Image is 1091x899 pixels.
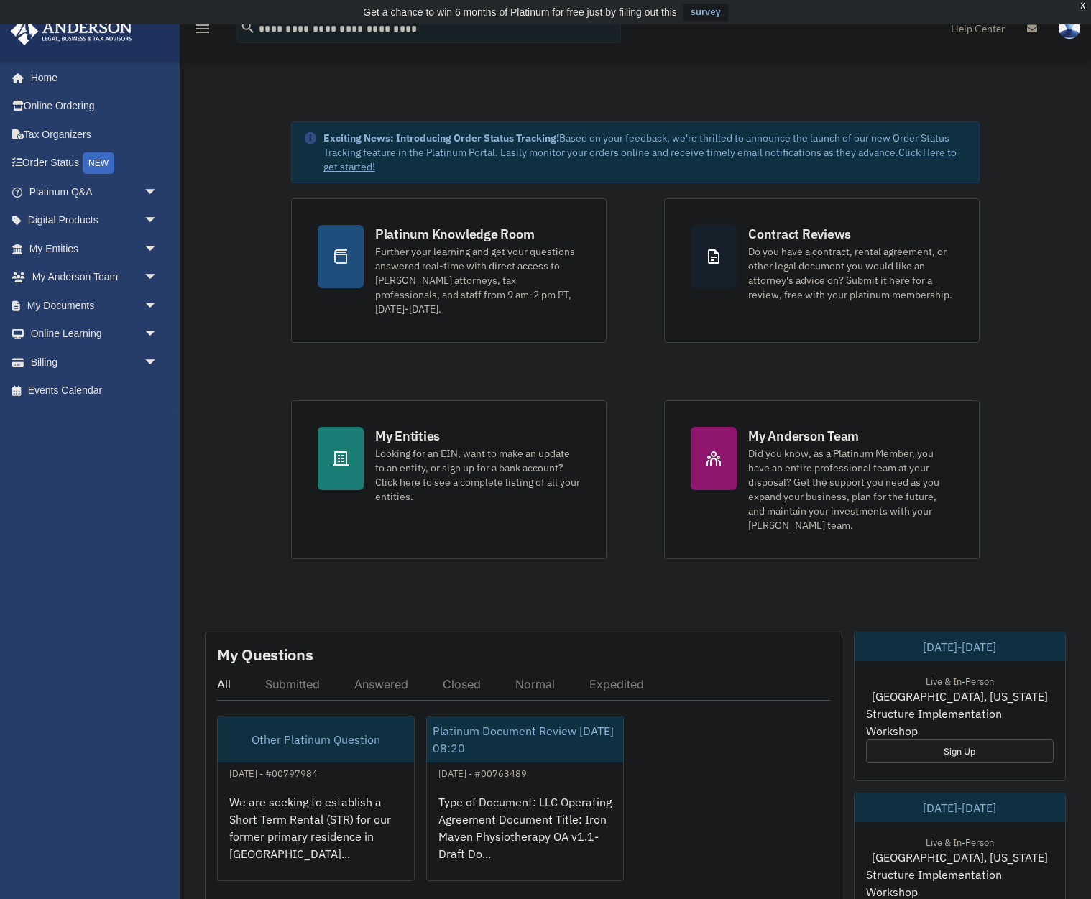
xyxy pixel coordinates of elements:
div: Normal [515,677,555,691]
a: My Anderson Teamarrow_drop_down [10,263,180,292]
span: [GEOGRAPHIC_DATA], [US_STATE] [872,849,1048,866]
i: search [240,19,256,35]
a: Digital Productsarrow_drop_down [10,206,180,235]
a: menu [194,25,211,37]
div: Platinum Knowledge Room [375,225,535,243]
div: Submitted [265,677,320,691]
a: Tax Organizers [10,120,180,149]
img: Anderson Advisors Platinum Portal [6,17,137,45]
div: We are seeking to establish a Short Term Rental (STR) for our former primary residence in [GEOGRA... [218,782,414,894]
span: arrow_drop_down [144,320,172,349]
div: Live & In-Person [914,834,1005,849]
a: Platinum Knowledge Room Further your learning and get your questions answered real-time with dire... [291,198,607,343]
div: [DATE] - #00763489 [427,765,538,780]
div: Type of Document: LLC Operating Agreement Document Title: Iron Maven Physiotherapy OA v1.1-Draft ... [427,782,623,894]
strong: Exciting News: Introducing Order Status Tracking! [323,132,559,144]
div: Based on your feedback, we're thrilled to announce the launch of our new Order Status Tracking fe... [323,131,967,174]
a: My Entitiesarrow_drop_down [10,234,180,263]
div: Get a chance to win 6 months of Platinum for free just by filling out this [363,4,677,21]
span: Structure Implementation Workshop [866,705,1054,739]
a: Online Ordering [10,92,180,121]
span: arrow_drop_down [144,234,172,264]
a: Billingarrow_drop_down [10,348,180,377]
a: Order StatusNEW [10,149,180,178]
a: Contract Reviews Do you have a contract, rental agreement, or other legal document you would like... [664,198,980,343]
a: My Documentsarrow_drop_down [10,291,180,320]
div: Do you have a contract, rental agreement, or other legal document you would like an attorney's ad... [748,244,953,302]
span: [GEOGRAPHIC_DATA], [US_STATE] [872,688,1048,705]
div: Contract Reviews [748,225,851,243]
span: arrow_drop_down [144,263,172,292]
div: Expedited [589,677,644,691]
a: Events Calendar [10,377,180,405]
div: Answered [354,677,408,691]
span: arrow_drop_down [144,291,172,321]
span: arrow_drop_down [144,348,172,377]
div: Other Platinum Question [218,716,414,762]
div: [DATE]-[DATE] [855,632,1066,661]
div: Further your learning and get your questions answered real-time with direct access to [PERSON_NAM... [375,244,580,316]
a: Sign Up [866,739,1054,763]
a: survey [683,4,728,21]
div: My Anderson Team [748,427,859,445]
span: arrow_drop_down [144,206,172,236]
i: menu [194,20,211,37]
div: My Questions [217,644,313,665]
a: My Entities Looking for an EIN, want to make an update to an entity, or sign up for a bank accoun... [291,400,607,559]
a: Platinum Document Review [DATE] 08:20[DATE] - #00763489Type of Document: LLC Operating Agreement ... [426,716,624,881]
span: arrow_drop_down [144,178,172,207]
div: NEW [83,152,114,174]
a: Online Learningarrow_drop_down [10,320,180,349]
div: All [217,677,231,691]
div: Closed [443,677,481,691]
a: Home [10,63,172,92]
div: close [1078,2,1087,11]
div: Looking for an EIN, want to make an update to an entity, or sign up for a bank account? Click her... [375,446,580,504]
a: Click Here to get started! [323,146,957,173]
img: User Pic [1059,18,1080,39]
a: My Anderson Team Did you know, as a Platinum Member, you have an entire professional team at your... [664,400,980,559]
a: Platinum Q&Aarrow_drop_down [10,178,180,206]
div: Live & In-Person [914,673,1005,688]
div: My Entities [375,427,440,445]
a: Other Platinum Question[DATE] - #00797984We are seeking to establish a Short Term Rental (STR) fo... [217,716,415,881]
div: Did you know, as a Platinum Member, you have an entire professional team at your disposal? Get th... [748,446,953,533]
div: [DATE] - #00797984 [218,765,329,780]
div: [DATE]-[DATE] [855,793,1066,822]
div: Platinum Document Review [DATE] 08:20 [427,716,623,762]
